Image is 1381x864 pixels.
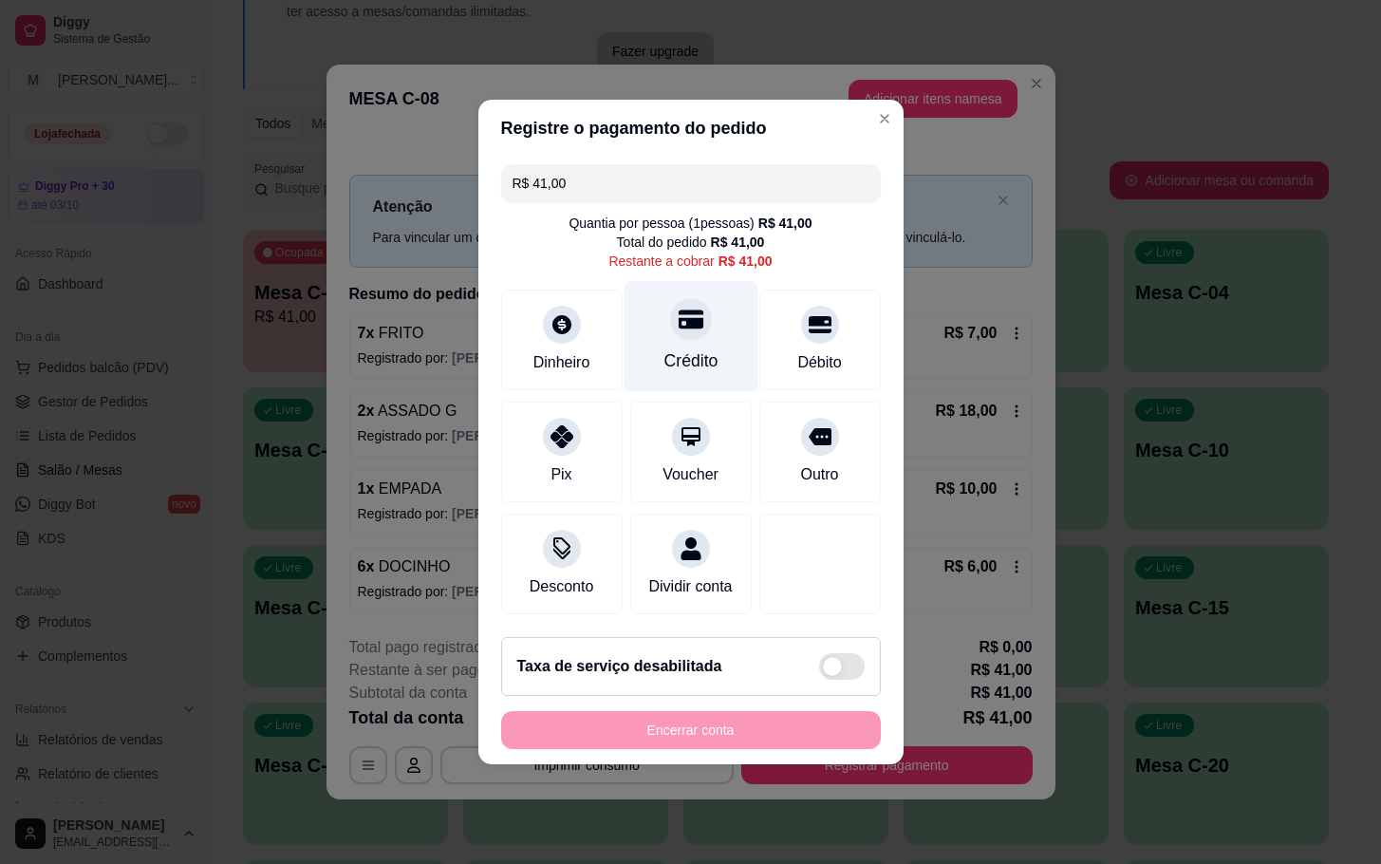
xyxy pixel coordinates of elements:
[797,351,841,374] div: Débito
[758,214,812,233] div: R$ 41,00
[663,463,718,486] div: Voucher
[551,463,571,486] div: Pix
[513,164,869,202] input: Ex.: hambúrguer de cordeiro
[478,100,904,157] header: Registre o pagamento do pedido
[530,575,594,598] div: Desconto
[533,351,590,374] div: Dinheiro
[711,233,765,252] div: R$ 41,00
[569,214,812,233] div: Quantia por pessoa ( 1 pessoas)
[663,348,718,373] div: Crédito
[608,252,772,271] div: Restante a cobrar
[617,233,765,252] div: Total do pedido
[869,103,900,134] button: Close
[718,252,773,271] div: R$ 41,00
[517,655,722,678] h2: Taxa de serviço desabilitada
[800,463,838,486] div: Outro
[648,575,732,598] div: Dividir conta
